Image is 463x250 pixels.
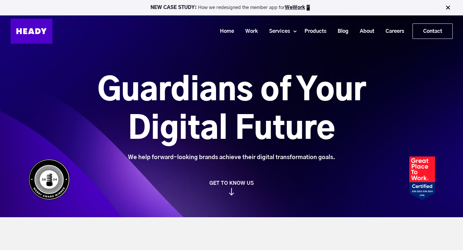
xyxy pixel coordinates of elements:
[261,25,293,37] a: Services
[3,4,460,11] p: How we redesigned the member app for
[330,25,352,37] a: Blog
[150,5,198,10] strong: NEW CASE STUDY:
[285,5,305,10] a: WeWork
[296,25,330,37] a: Products
[25,180,438,195] a: GET TO KNOW US
[61,154,402,161] div: We help forward-looking brands achieve their digital transformation goals.
[305,4,312,11] img: app emoji
[237,25,261,37] a: Work
[377,25,407,37] a: Careers
[352,25,377,37] a: About
[409,156,435,200] img: Heady_2023_Certification_Badge
[61,72,402,149] h1: Guardians of Your Digital Future
[11,19,52,44] img: Heady_Logo_Web-01 (1)
[413,24,452,39] a: Contact
[229,188,234,195] img: arrow_down
[59,23,453,39] div: Navigation Menu
[212,25,237,37] a: Home
[445,4,451,11] img: Close Bar
[28,159,70,200] img: Heady_WebbyAward_Winner-4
